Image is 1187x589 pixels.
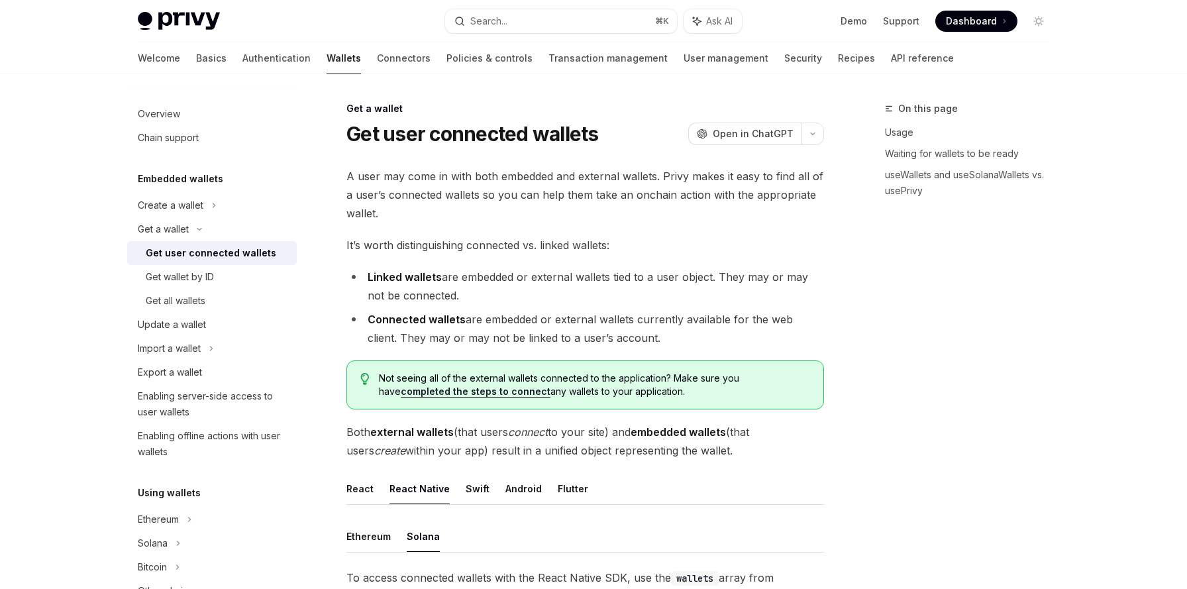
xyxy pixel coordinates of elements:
a: Transaction management [548,42,668,74]
div: Enabling server-side access to user wallets [138,388,289,420]
div: Export a wallet [138,364,202,380]
em: create [374,444,405,457]
strong: Connected wallets [368,313,466,326]
button: Open in ChatGPT [688,123,801,145]
div: Overview [138,106,180,122]
a: Overview [127,102,297,126]
a: Update a wallet [127,313,297,337]
span: Dashboard [946,15,997,28]
div: Get user connected wallets [146,245,276,261]
a: Support [883,15,919,28]
div: Get a wallet [138,221,189,237]
a: Wallets [327,42,361,74]
a: Enabling server-side access to user wallets [127,384,297,424]
a: Recipes [838,42,875,74]
span: It’s worth distinguishing connected vs. linked wallets: [346,236,824,254]
button: Toggle dark mode [1028,11,1049,32]
a: completed the steps to connect [401,386,550,398]
a: useWallets and useSolanaWallets vs. usePrivy [885,164,1060,201]
a: User management [684,42,768,74]
div: Search... [470,13,507,29]
a: Welcome [138,42,180,74]
li: are embedded or external wallets tied to a user object. They may or may not be connected. [346,268,824,305]
span: Not seeing all of the external wallets connected to the application? Make sure you have any walle... [379,372,810,398]
div: Get a wallet [346,102,824,115]
li: are embedded or external wallets currently available for the web client. They may or may not be l... [346,310,824,347]
button: Swift [466,473,490,504]
strong: Linked wallets [368,270,442,284]
button: Solana [407,521,440,552]
span: Open in ChatGPT [713,127,794,140]
a: Waiting for wallets to be ready [885,143,1060,164]
div: Update a wallet [138,317,206,333]
a: Usage [885,122,1060,143]
button: React Native [389,473,450,504]
span: Ask AI [706,15,733,28]
a: Basics [196,42,227,74]
strong: embedded wallets [631,425,726,439]
div: Get wallet by ID [146,269,214,285]
a: Get user connected wallets [127,241,297,265]
img: light logo [138,12,220,30]
div: Bitcoin [138,559,167,575]
svg: Tip [360,373,370,385]
span: A user may come in with both embedded and external wallets. Privy makes it easy to find all of a ... [346,167,824,223]
button: Ask AI [684,9,742,33]
button: Android [505,473,542,504]
button: Flutter [558,473,588,504]
a: Enabling offline actions with user wallets [127,424,297,464]
h5: Embedded wallets [138,171,223,187]
div: Create a wallet [138,197,203,213]
button: Search...⌘K [445,9,677,33]
a: Get all wallets [127,289,297,313]
a: Get wallet by ID [127,265,297,289]
h5: Using wallets [138,485,201,501]
div: Ethereum [138,511,179,527]
a: Export a wallet [127,360,297,384]
a: Security [784,42,822,74]
span: ⌘ K [655,16,669,27]
div: Chain support [138,130,199,146]
div: Import a wallet [138,341,201,356]
a: API reference [891,42,954,74]
span: Both (that users to your site) and (that users within your app) result in a unified object repres... [346,423,824,460]
div: Solana [138,535,168,551]
button: React [346,473,374,504]
em: connect [508,425,548,439]
div: Enabling offline actions with user wallets [138,428,289,460]
a: Dashboard [935,11,1017,32]
code: wallets [671,571,719,586]
h1: Get user connected wallets [346,122,599,146]
a: Connectors [377,42,431,74]
div: Get all wallets [146,293,205,309]
span: On this page [898,101,958,117]
button: Ethereum [346,521,391,552]
strong: external wallets [370,425,454,439]
a: Chain support [127,126,297,150]
a: Policies & controls [446,42,533,74]
a: Authentication [242,42,311,74]
a: Demo [841,15,867,28]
